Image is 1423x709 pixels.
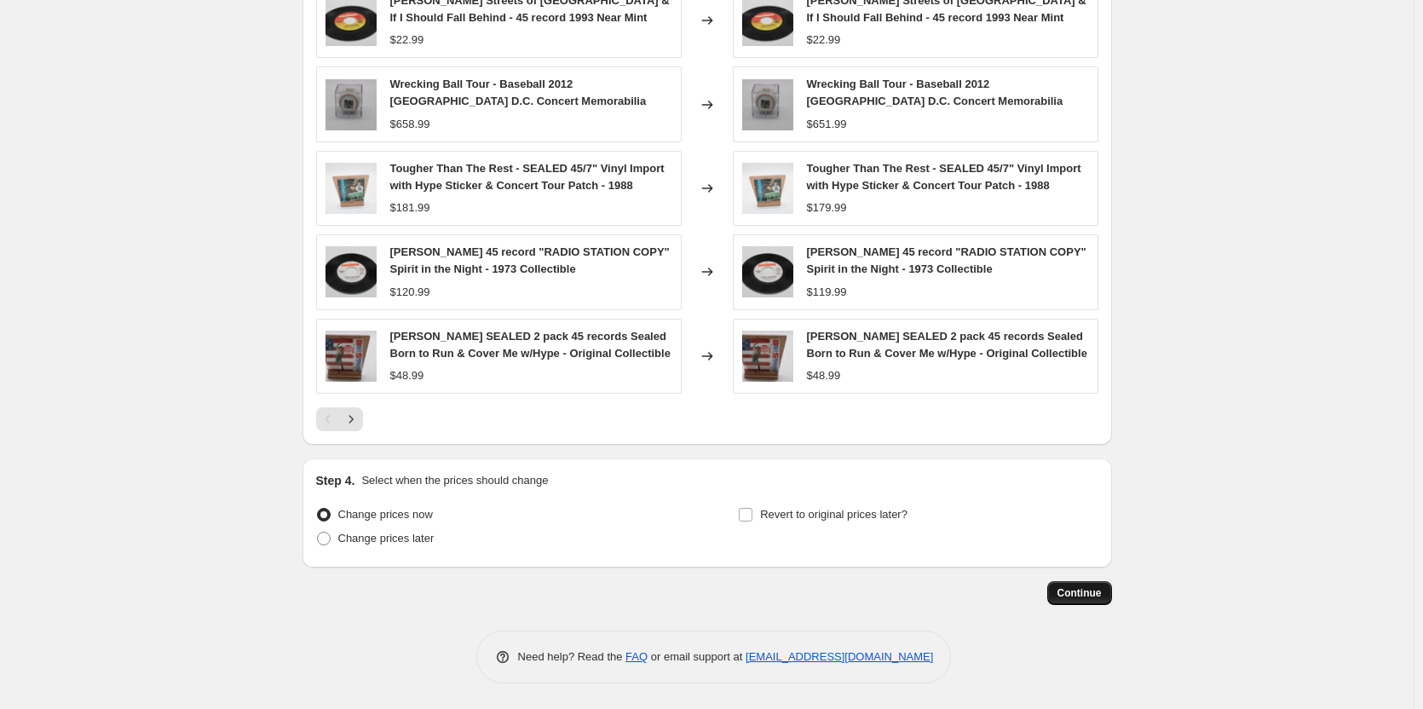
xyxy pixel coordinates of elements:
p: Select when the prices should change [361,472,548,489]
span: [PERSON_NAME] SEALED 2 pack 45 records Sealed Born to Run & Cover Me w/Hype - Original Collectible [390,330,671,360]
span: [PERSON_NAME] 45 record "RADIO STATION COPY" Spirit in the Night - 1973 Collectible [390,245,670,275]
img: IMG_0779_80x.jpg [742,331,793,382]
span: or email support at [648,650,746,663]
span: Continue [1057,586,1102,600]
span: $22.99 [390,33,424,46]
button: Next [339,407,363,431]
span: $658.99 [390,118,430,130]
span: Change prices later [338,532,435,545]
img: IMG_0165_80x.jpg [326,246,377,297]
img: IMG_0779_80x.jpg [326,331,377,382]
span: $48.99 [807,369,841,382]
span: $181.99 [390,201,430,214]
img: IMG_1219_80x.jpg [326,163,377,214]
span: $651.99 [807,118,847,130]
img: IMG_1219_80x.jpg [742,163,793,214]
a: FAQ [625,650,648,663]
span: Tougher Than The Rest - SEALED 45/7" Vinyl Import with Hype Sticker & Concert Tour Patch - 1988 [807,162,1081,192]
span: $179.99 [807,201,847,214]
span: $22.99 [807,33,841,46]
span: $48.99 [390,369,424,382]
span: Wrecking Ball Tour - Baseball 2012 [GEOGRAPHIC_DATA] D.C. Concert Memorabilia [807,78,1063,107]
span: Wrecking Ball Tour - Baseball 2012 [GEOGRAPHIC_DATA] D.C. Concert Memorabilia [390,78,647,107]
span: Change prices now [338,508,433,521]
span: Need help? Read the [518,650,626,663]
span: [PERSON_NAME] 45 record "RADIO STATION COPY" Spirit in the Night - 1973 Collectible [807,245,1086,275]
button: Continue [1047,581,1112,605]
span: [PERSON_NAME] SEALED 2 pack 45 records Sealed Born to Run & Cover Me w/Hype - Original Collectible [807,330,1087,360]
img: IMG_0165_80x.jpg [742,246,793,297]
h2: Step 4. [316,472,355,489]
nav: Pagination [316,407,363,431]
img: IMG_0326_80x.jpg [742,79,793,130]
span: Tougher Than The Rest - SEALED 45/7" Vinyl Import with Hype Sticker & Concert Tour Patch - 1988 [390,162,665,192]
a: [EMAIL_ADDRESS][DOMAIN_NAME] [746,650,933,663]
span: $119.99 [807,285,847,298]
img: IMG_0326_80x.jpg [326,79,377,130]
span: $120.99 [390,285,430,298]
span: Revert to original prices later? [760,508,907,521]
